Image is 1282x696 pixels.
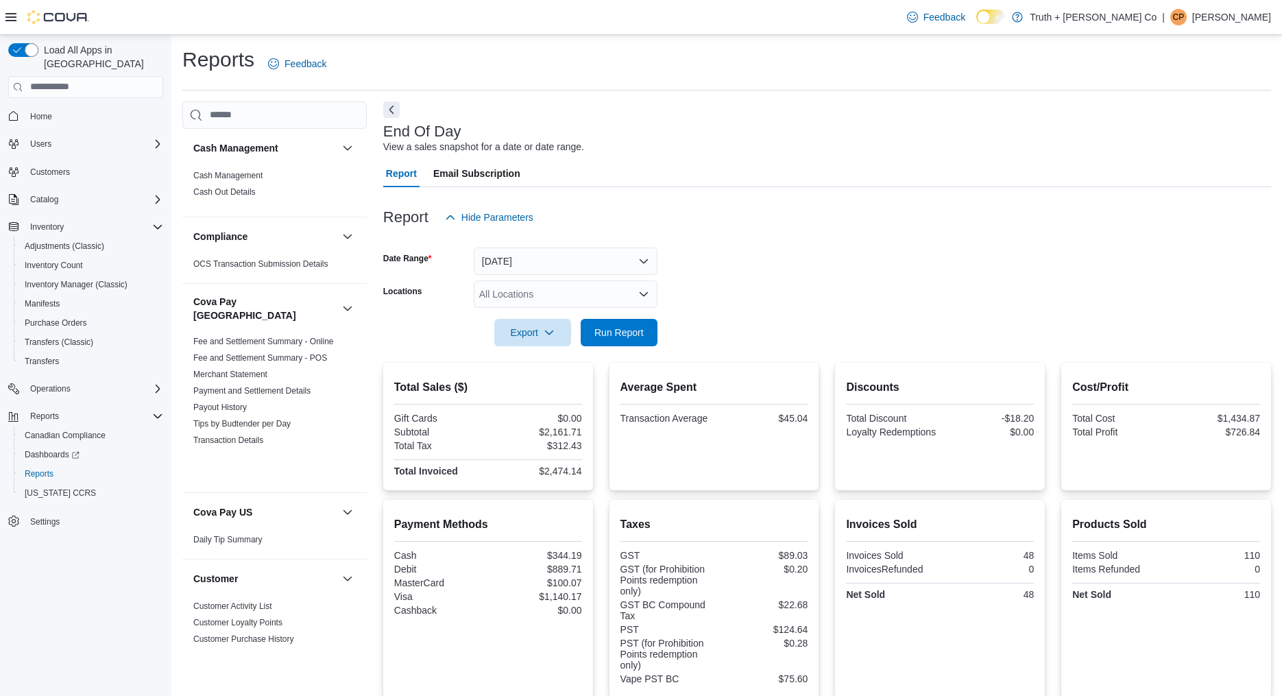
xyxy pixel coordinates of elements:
[620,564,712,597] div: GST (for Prohibition Points redemption only)
[19,446,163,463] span: Dashboards
[193,402,247,413] span: Payout History
[716,564,808,575] div: $0.20
[25,191,163,208] span: Catalog
[846,379,1034,396] h2: Discounts
[394,516,582,533] h2: Payment Methods
[25,512,163,529] span: Settings
[19,427,111,444] a: Canadian Compliance
[716,413,808,424] div: $45.04
[25,136,163,152] span: Users
[193,352,327,363] span: Fee and Settlement Summary - POS
[182,46,254,73] h1: Reports
[19,296,65,312] a: Manifests
[25,260,83,271] span: Inventory Count
[193,572,337,586] button: Customer
[943,413,1034,424] div: -$18.20
[620,624,712,635] div: PST
[491,466,582,477] div: $2,474.14
[25,279,128,290] span: Inventory Manager (Classic)
[1072,413,1163,424] div: Total Cost
[19,334,163,350] span: Transfers (Classic)
[1169,427,1260,437] div: $726.84
[394,550,485,561] div: Cash
[182,333,367,492] div: Cova Pay [GEOGRAPHIC_DATA]
[14,445,169,464] a: Dashboards
[1072,589,1111,600] strong: Net Sold
[193,141,278,155] h3: Cash Management
[339,571,356,587] button: Customer
[394,605,485,616] div: Cashback
[3,190,169,209] button: Catalog
[193,505,252,519] h3: Cova Pay US
[339,300,356,317] button: Cova Pay [GEOGRAPHIC_DATA]
[193,618,282,627] a: Customer Loyalty Points
[193,187,256,197] a: Cash Out Details
[193,259,328,269] span: OCS Transaction Submission Details
[3,407,169,426] button: Reports
[386,160,417,187] span: Report
[620,638,712,671] div: PST (for Prohibition Points redemption only)
[14,313,169,333] button: Purchase Orders
[1072,379,1260,396] h2: Cost/Profit
[394,427,485,437] div: Subtotal
[3,511,169,531] button: Settings
[594,326,644,339] span: Run Report
[193,171,263,180] a: Cash Management
[193,170,263,181] span: Cash Management
[491,440,582,451] div: $312.43
[193,353,327,363] a: Fee and Settlement Summary - POS
[14,256,169,275] button: Inventory Count
[30,516,60,527] span: Settings
[193,650,256,661] span: Customer Queue
[943,589,1034,600] div: 48
[1169,564,1260,575] div: 0
[19,238,110,254] a: Adjustments (Classic)
[25,136,57,152] button: Users
[846,413,937,424] div: Total Discount
[30,221,64,232] span: Inventory
[716,550,808,561] div: $89.03
[25,337,93,348] span: Transfers (Classic)
[620,599,712,621] div: GST BC Compound Tax
[716,599,808,610] div: $22.68
[383,209,428,226] h3: Report
[716,624,808,635] div: $124.64
[1169,589,1260,600] div: 110
[193,403,247,412] a: Payout History
[19,315,163,331] span: Purchase Orders
[339,504,356,520] button: Cova Pay US
[1170,9,1187,25] div: Cindy Pendergast
[474,248,657,275] button: [DATE]
[14,464,169,483] button: Reports
[394,379,582,396] h2: Total Sales ($)
[943,564,1034,575] div: 0
[19,353,163,370] span: Transfers
[1072,427,1163,437] div: Total Profit
[14,294,169,313] button: Manifests
[25,381,163,397] span: Operations
[193,337,334,346] a: Fee and Settlement Summary - Online
[193,634,294,644] a: Customer Purchase History
[193,369,267,380] span: Merchant Statement
[19,485,101,501] a: [US_STATE] CCRS
[620,379,808,396] h2: Average Spent
[193,141,337,155] button: Cash Management
[620,413,712,424] div: Transaction Average
[14,275,169,294] button: Inventory Manager (Classic)
[38,43,163,71] span: Load All Apps in [GEOGRAPHIC_DATA]
[19,238,163,254] span: Adjustments (Classic)
[285,57,326,71] span: Feedback
[716,638,808,649] div: $0.28
[25,241,104,252] span: Adjustments (Classic)
[25,164,75,180] a: Customers
[193,295,337,322] button: Cova Pay [GEOGRAPHIC_DATA]
[193,419,291,429] a: Tips by Budtender per Day
[25,430,106,441] span: Canadian Compliance
[846,564,937,575] div: InvoicesRefunded
[1173,9,1185,25] span: CP
[1072,564,1163,575] div: Items Refunded
[193,535,263,544] a: Daily Tip Summary
[491,550,582,561] div: $344.19
[3,106,169,126] button: Home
